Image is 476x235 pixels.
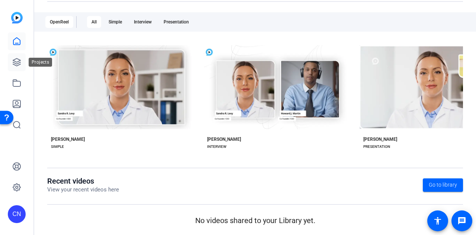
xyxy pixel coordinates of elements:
[363,144,390,150] div: PRESENTATION
[29,58,52,67] div: Projects
[433,216,442,225] mat-icon: accessibility
[457,216,466,225] mat-icon: message
[129,16,156,28] div: Interview
[104,16,126,28] div: Simple
[47,185,119,194] p: View your recent videos here
[423,178,463,192] a: Go to library
[8,205,26,223] div: CN
[207,136,241,142] div: [PERSON_NAME]
[159,16,193,28] div: Presentation
[51,144,64,150] div: SIMPLE
[11,12,23,23] img: blue-gradient.svg
[47,215,463,226] p: No videos shared to your Library yet.
[363,136,397,142] div: [PERSON_NAME]
[47,177,119,185] h1: Recent videos
[45,16,73,28] div: OpenReel
[87,16,101,28] div: All
[429,181,457,189] span: Go to library
[207,144,226,150] div: INTERVIEW
[51,136,85,142] div: [PERSON_NAME]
